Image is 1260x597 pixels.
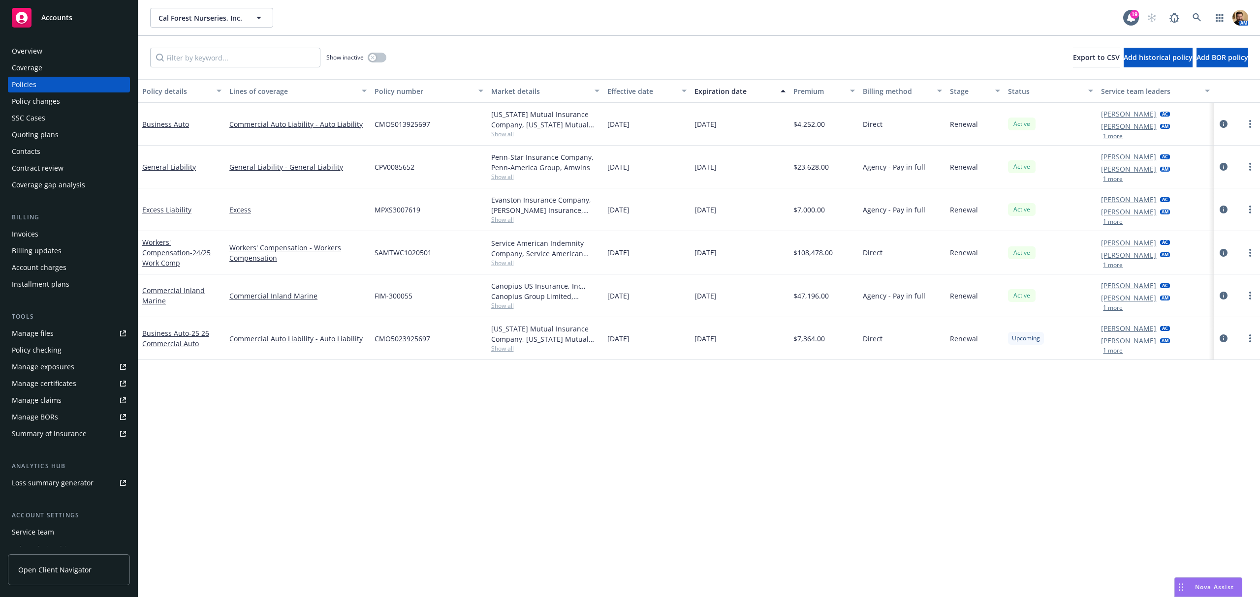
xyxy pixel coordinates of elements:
[607,205,630,215] span: [DATE]
[142,205,191,214] a: Excess Liability
[694,291,717,301] span: [DATE]
[375,247,432,258] span: SAMTWC1020501
[1008,86,1082,96] div: Status
[691,79,789,103] button: Expiration date
[950,162,978,172] span: Renewal
[1101,238,1156,248] a: [PERSON_NAME]
[12,276,69,292] div: Installment plans
[863,291,925,301] span: Agency - Pay in full
[694,162,717,172] span: [DATE]
[1012,162,1032,171] span: Active
[1103,305,1123,311] button: 1 more
[863,333,882,344] span: Direct
[1244,247,1256,259] a: more
[607,333,630,344] span: [DATE]
[371,79,487,103] button: Policy number
[12,359,74,375] div: Manage exposures
[1174,577,1242,597] button: Nova Assist
[1244,332,1256,344] a: more
[1195,583,1234,591] span: Nova Assist
[1012,334,1040,343] span: Upcoming
[1218,161,1229,173] a: circleInformation
[491,86,589,96] div: Market details
[12,475,94,491] div: Loss summary generator
[793,333,825,344] span: $7,364.00
[1244,204,1256,215] a: more
[1218,290,1229,301] a: circleInformation
[12,177,85,193] div: Coverage gap analysis
[41,14,72,22] span: Accounts
[607,291,630,301] span: [DATE]
[12,127,59,143] div: Quoting plans
[150,48,320,67] input: Filter by keyword...
[8,359,130,375] span: Manage exposures
[863,86,931,96] div: Billing method
[229,205,367,215] a: Excess
[1101,151,1156,162] a: [PERSON_NAME]
[12,60,42,76] div: Coverage
[1232,10,1248,26] img: photo
[142,162,196,172] a: General Liability
[950,333,978,344] span: Renewal
[487,79,603,103] button: Market details
[863,119,882,129] span: Direct
[375,333,430,344] span: CMO5023925697
[12,392,62,408] div: Manage claims
[375,291,412,301] span: FIM-300055
[12,342,62,358] div: Policy checking
[229,333,367,344] a: Commercial Auto Liability - Auto Liability
[1101,323,1156,333] a: [PERSON_NAME]
[1130,10,1139,19] div: 19
[607,247,630,258] span: [DATE]
[793,162,829,172] span: $23,628.00
[1101,86,1198,96] div: Service team leaders
[8,376,130,391] a: Manage certificates
[863,247,882,258] span: Direct
[8,426,130,442] a: Summary of insurance
[491,152,599,173] div: Penn-Star Insurance Company, Penn-America Group, Amwins
[491,324,599,344] div: [US_STATE] Mutual Insurance Company, [US_STATE] Mutual Insurance
[1124,48,1193,67] button: Add historical policy
[1012,205,1032,214] span: Active
[229,162,367,172] a: General Liability - General Liability
[225,79,371,103] button: Lines of coverage
[793,86,845,96] div: Premium
[950,86,989,96] div: Stage
[950,247,978,258] span: Renewal
[491,130,599,138] span: Show all
[12,110,45,126] div: SSC Cases
[1218,204,1229,215] a: circleInformation
[150,8,273,28] button: Cal Forest Nurseries, Inc.
[491,259,599,267] span: Show all
[491,301,599,310] span: Show all
[229,119,367,129] a: Commercial Auto Liability - Auto Liability
[694,86,775,96] div: Expiration date
[950,119,978,129] span: Renewal
[8,177,130,193] a: Coverage gap analysis
[1165,8,1184,28] a: Report a Bug
[8,93,130,109] a: Policy changes
[142,286,205,305] a: Commercial Inland Marine
[8,60,130,76] a: Coverage
[1012,291,1032,300] span: Active
[793,119,825,129] span: $4,252.00
[12,426,87,442] div: Summary of insurance
[326,53,364,61] span: Show inactive
[1073,48,1120,67] button: Export to CSV
[694,333,717,344] span: [DATE]
[1101,335,1156,346] a: [PERSON_NAME]
[8,110,130,126] a: SSC Cases
[1124,53,1193,62] span: Add historical policy
[607,119,630,129] span: [DATE]
[491,195,599,215] div: Evanston Insurance Company, [PERSON_NAME] Insurance, Amwins
[694,119,717,129] span: [DATE]
[12,144,40,159] div: Contacts
[12,77,36,92] div: Policies
[1004,79,1097,103] button: Status
[8,43,130,59] a: Overview
[12,524,54,540] div: Service team
[793,205,825,215] span: $7,000.00
[12,160,63,176] div: Contract review
[8,144,130,159] a: Contacts
[8,4,130,31] a: Accounts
